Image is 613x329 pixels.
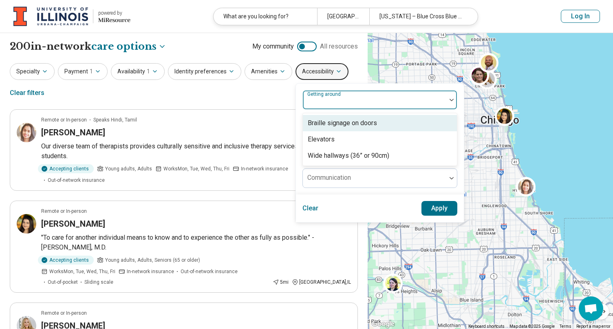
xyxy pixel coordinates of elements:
button: Identity preferences [168,63,241,80]
div: [GEOGRAPHIC_DATA] , IL [292,278,351,286]
span: Map data ©2025 Google [509,324,555,329]
div: [GEOGRAPHIC_DATA], IL 60609 [317,8,369,25]
div: powered by [98,9,130,17]
div: Elevators [308,135,335,144]
div: Braille signage on doors [308,118,377,128]
button: Clear [302,201,319,216]
span: Young adults, Adults [105,165,152,172]
span: Young adults, Adults, Seniors (65 or older) [105,256,200,264]
button: Availability1 [111,63,165,80]
p: Our diverse team of therapists provides culturally sensitive and inclusive therapy services to co... [41,141,351,161]
p: Remote or In-person [41,309,87,317]
span: In-network insurance [127,268,174,275]
span: Speaks Hindi, Tamil [93,116,137,124]
label: Getting around [307,91,342,97]
a: Report a map error [576,324,611,329]
button: Payment1 [58,63,108,80]
p: Remote or In-person [41,116,87,124]
span: care options [91,40,157,53]
p: Remote or In-person [41,208,87,215]
div: 5 mi [273,278,289,286]
button: Care options [91,40,166,53]
h1: 200 in-network [10,40,166,53]
span: Out-of-pocket [48,278,78,286]
button: Specialty [10,63,55,80]
button: Apply [421,201,458,216]
div: Wide hallways (36” or 90cm) [308,151,389,161]
button: Amenities [245,63,292,80]
span: Out-of-network insurance [48,177,105,184]
span: 1 [90,67,93,76]
h3: [PERSON_NAME] [41,218,105,230]
div: Accepting clients [38,164,94,173]
span: Sliding scale [84,278,113,286]
span: Works Mon, Tue, Wed, Thu, Fri [163,165,229,172]
span: 1 [147,67,150,76]
label: Communication [307,174,351,181]
span: In-network insurance [241,165,288,172]
h3: [PERSON_NAME] [41,127,105,138]
a: University of Illinois at Urbana-Champaignpowered by [13,7,130,26]
img: University of Illinois at Urbana-Champaign [13,7,88,26]
span: All resources [320,42,358,51]
div: Clear filters [10,83,44,103]
span: Works Mon, Tue, Wed, Thu, Fri [49,268,115,275]
span: Out-of-network insurance [181,268,238,275]
p: "To care for another individual means to know and to experience the other as fully as possible." ... [41,233,351,252]
div: Open chat [579,296,603,321]
div: Accepting clients [38,256,94,265]
span: My community [252,42,294,51]
a: Terms (opens in new tab) [560,324,571,329]
div: What are you looking for? [214,8,317,25]
button: Log In [561,10,600,23]
div: [US_STATE] – Blue Cross Blue Shield [369,8,473,25]
button: Accessibility [295,63,348,80]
